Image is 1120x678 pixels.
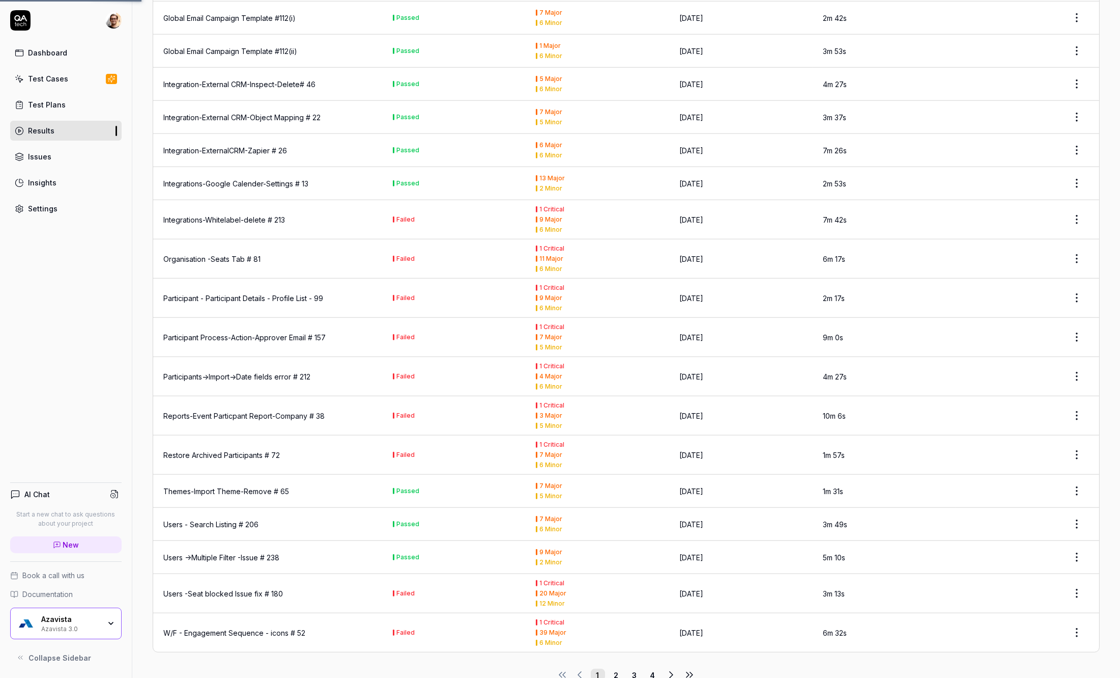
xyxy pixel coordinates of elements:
time: 3m 13s [823,589,845,598]
div: 1 Major [539,43,561,49]
button: Failed [393,332,415,343]
a: Results [10,121,122,141]
a: Test Cases [10,69,122,89]
time: [DATE] [679,412,703,420]
time: 6m 17s [823,255,845,263]
div: 1 Critical [539,363,564,369]
div: Test Plans [28,99,66,110]
a: Participants->Import->Date fields error # 212 [163,371,310,382]
div: 6 Minor [539,305,562,311]
div: 7 Major [539,452,562,458]
div: 4 Major [539,373,562,379]
div: 5 Minor [539,493,562,499]
div: Failed [396,373,415,379]
a: Restore Archived Participants # 72 [163,450,280,460]
button: Failed [393,450,415,460]
div: Azavista 3.0 [41,624,100,632]
div: 2 Minor [539,185,562,192]
div: Passed [396,180,419,186]
div: Passed [396,554,419,560]
a: Organisation -Seats Tab # 81 [163,254,261,264]
a: Participant - Participant Details - Profile List - 99 [163,293,323,304]
div: Integration-External CRM-Object Mapping # 22 [163,112,321,123]
div: Azavista [41,615,100,624]
div: Failed [396,630,415,636]
div: 9 Major [539,216,562,223]
div: 1 Critical [539,402,564,409]
div: 6 Minor [539,53,562,59]
a: Integration-ExternalCRM-Zapier # 26 [163,145,287,156]
button: Azavista LogoAzavistaAzavista 3.0 [10,608,122,639]
div: 9 Major [539,549,562,555]
time: 4m 27s [823,80,847,89]
a: Integrations-Whitelabel-delete # 213 [163,214,285,225]
div: 1 Critical [539,619,564,626]
div: 6 Major [539,142,562,148]
time: 9m 0s [823,333,843,342]
div: Passed [396,147,419,153]
div: Issues [28,151,51,162]
time: 6m 32s [823,629,847,637]
div: 7 Major [539,109,562,115]
div: Users - Search Listing # 206 [163,519,259,530]
div: 7 Major [539,483,562,489]
div: 6 Minor [539,384,562,390]
time: 3m 53s [823,47,846,56]
time: 7m 26s [823,146,847,155]
time: 10m 6s [823,412,846,420]
div: 6 Minor [539,526,562,532]
div: 12 Minor [539,601,565,607]
span: Collapse Sidebar [28,653,91,663]
a: Global Email Campaign Template #112(ii) [163,46,297,57]
time: 3m 37s [823,113,846,122]
time: [DATE] [679,333,703,342]
div: Passed [396,15,419,21]
button: Failed [393,293,415,304]
time: [DATE] [679,589,703,598]
button: Failed [393,214,415,225]
a: Documentation [10,589,122,600]
div: 11 Major [539,256,563,262]
a: Issues [10,147,122,167]
time: 7m 42s [823,215,847,224]
div: 6 Minor [539,20,562,26]
time: 5m 10s [823,553,845,562]
time: 2m 53s [823,179,846,188]
div: 6 Minor [539,266,562,272]
div: Reports-Event Particpant Report-Company # 38 [163,411,325,421]
time: [DATE] [679,255,703,263]
div: 13 Major [539,175,565,181]
time: 1m 31s [823,487,843,496]
a: Integration-External CRM-Inspect-Delete# 46 [163,79,315,90]
div: Users -Seat blocked Issue fix # 180 [163,588,283,599]
img: 704fe57e-bae9-4a0d-8bcb-c4203d9f0bb2.jpeg [105,12,122,29]
div: W/F - Engagement Sequence - icons # 52 [163,628,305,638]
a: Global Email Campaign Template #112(i) [163,13,296,23]
div: 5 Minor [539,344,562,350]
div: Dashboard [28,47,67,58]
time: [DATE] [679,113,703,122]
div: 3 Major [539,413,562,419]
time: [DATE] [679,294,703,303]
time: [DATE] [679,629,703,637]
div: 1 Critical [539,324,564,330]
div: 9 Major [539,295,562,301]
h4: AI Chat [24,489,50,500]
div: 1 Critical [539,285,564,291]
div: 5 Minor [539,423,562,429]
div: Themes-Import Theme-Remove # 65 [163,486,289,497]
div: Failed [396,295,415,301]
div: 1 Critical [539,206,564,212]
img: Azavista Logo [17,614,35,633]
button: Failed [393,254,415,264]
time: [DATE] [679,553,703,562]
a: Users ->Multiple Filter -Issue # 238 [163,552,279,563]
div: Integrations-Google Calender-Settings # 13 [163,178,308,189]
a: Participant Process-Action-Approver Email # 157 [163,332,326,343]
div: 1 Critical [539,580,564,586]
